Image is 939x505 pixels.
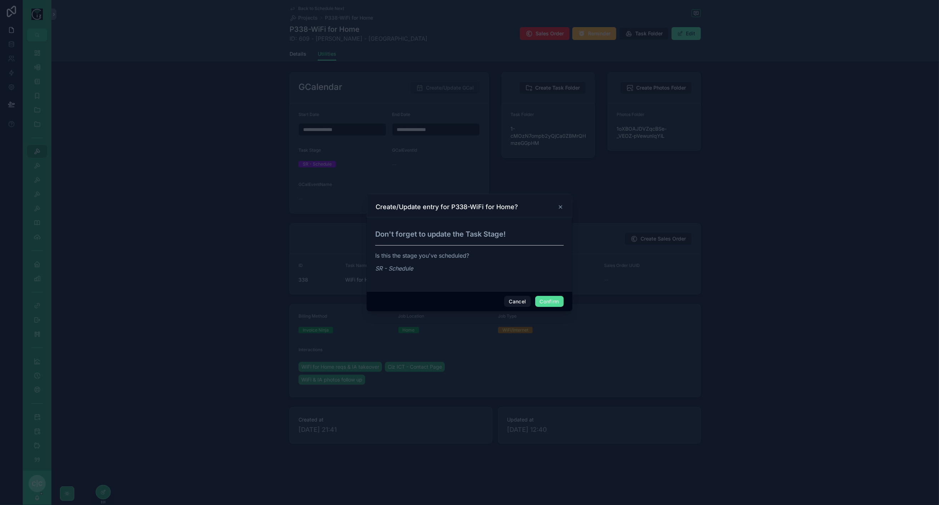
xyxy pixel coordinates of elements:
em: SR - Schedule [375,265,413,272]
p: Is this the stage you've scheduled? [375,251,564,260]
h3: Don't forget to update the Task Stage! [375,229,564,239]
button: Cancel [504,296,531,307]
button: Confirm [535,296,564,307]
h3: Create/Update entry for P338-WiFi for Home? [376,203,518,211]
